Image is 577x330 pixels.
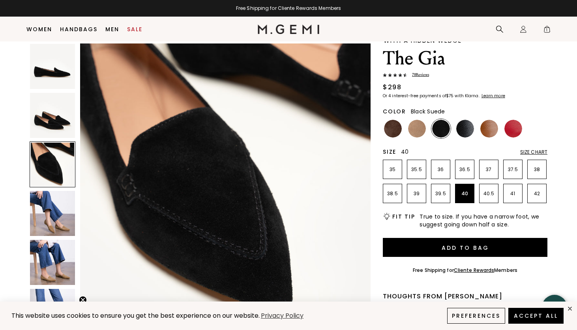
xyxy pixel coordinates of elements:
div: $298 [383,83,401,92]
img: Black Tumbled Leather [456,120,474,138]
h2: Color [383,108,406,115]
button: Add to Bag [383,238,547,257]
button: Close teaser [79,296,87,304]
p: 39.5 [431,190,450,197]
a: Learn more [481,94,505,98]
p: 40 [455,190,474,197]
img: Chocolate Suede [384,120,402,138]
span: 40 [401,148,409,156]
p: 38.5 [383,190,402,197]
img: The Gia [30,93,75,138]
img: Tan Tumbled Leather [480,120,498,138]
a: Men [105,26,119,32]
a: 78Reviews [383,72,547,79]
div: close [567,305,573,312]
p: 35 [383,166,402,173]
img: Biscuit Suede [408,120,426,138]
img: The Gia [30,191,75,236]
p: 42 [528,190,546,197]
h2: Fit Tip [392,213,415,220]
p: 41 [504,190,522,197]
img: The Gia [30,240,75,285]
a: Sale [127,26,142,32]
klarna-placement-style-body: Or 4 interest-free payments of [383,93,446,99]
p: 39 [407,190,426,197]
p: 35.5 [407,166,426,173]
span: 78 Review s [407,72,429,78]
button: Preferences [447,308,505,324]
a: Women [26,26,52,32]
div: With a hidden wedge [384,38,547,43]
img: The Gia [30,44,75,89]
a: Handbags [60,26,97,32]
h1: The Gia [383,47,547,70]
span: Black Suede [411,107,445,115]
klarna-placement-style-cta: Learn more [481,93,505,99]
div: Free Shipping for Members [413,267,517,273]
klarna-placement-style-amount: $75 [446,93,453,99]
a: Cliente Rewards [454,267,495,273]
klarna-placement-style-body: with Klarna [455,93,480,99]
h2: Size [383,149,396,155]
span: This website uses cookies to ensure you get the best experience on our website. [11,311,260,320]
p: 38 [528,166,546,173]
p: 37.5 [504,166,522,173]
button: Accept All [508,308,564,324]
div: Thoughts from [PERSON_NAME] [383,292,547,301]
p: 37 [480,166,498,173]
p: 36 [431,166,450,173]
span: True to size. If you have a narrow foot, we suggest going down half a size. [420,213,547,228]
p: 40.5 [480,190,498,197]
a: Privacy Policy (opens in a new tab) [260,311,305,321]
img: M.Gemi [258,25,320,34]
p: 36.5 [455,166,474,173]
span: 1 [543,27,551,35]
img: Sunset Red Tumbled Leather [504,120,522,138]
img: Black Suede [432,120,450,138]
div: Size Chart [520,149,547,155]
